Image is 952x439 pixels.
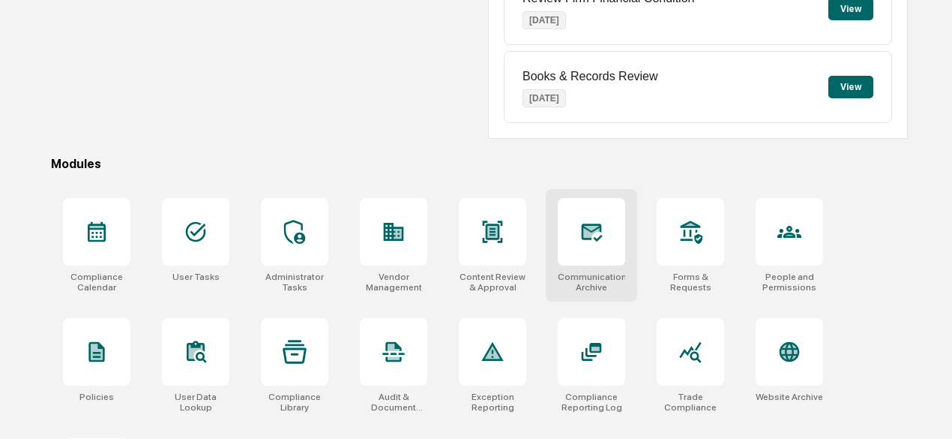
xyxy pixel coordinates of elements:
button: View [828,76,873,98]
div: Content Review & Approval [459,272,526,293]
div: Forms & Requests [657,272,724,293]
div: Compliance Calendar [63,272,130,293]
div: Audit & Document Logs [360,392,427,413]
p: [DATE] [522,89,566,107]
div: Communications Archive [558,272,625,293]
p: Books & Records Review [522,70,658,83]
div: People and Permissions [756,272,823,293]
div: Administrator Tasks [261,272,328,293]
div: Exception Reporting [459,392,526,413]
div: Compliance Library [261,392,328,413]
div: Policies [79,392,114,402]
div: User Tasks [172,272,220,282]
div: Trade Compliance [657,392,724,413]
div: Vendor Management [360,272,427,293]
div: Modules [51,157,908,171]
div: Compliance Reporting Log [558,392,625,413]
div: Website Archive [756,392,823,402]
p: [DATE] [522,11,566,29]
div: User Data Lookup [162,392,229,413]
